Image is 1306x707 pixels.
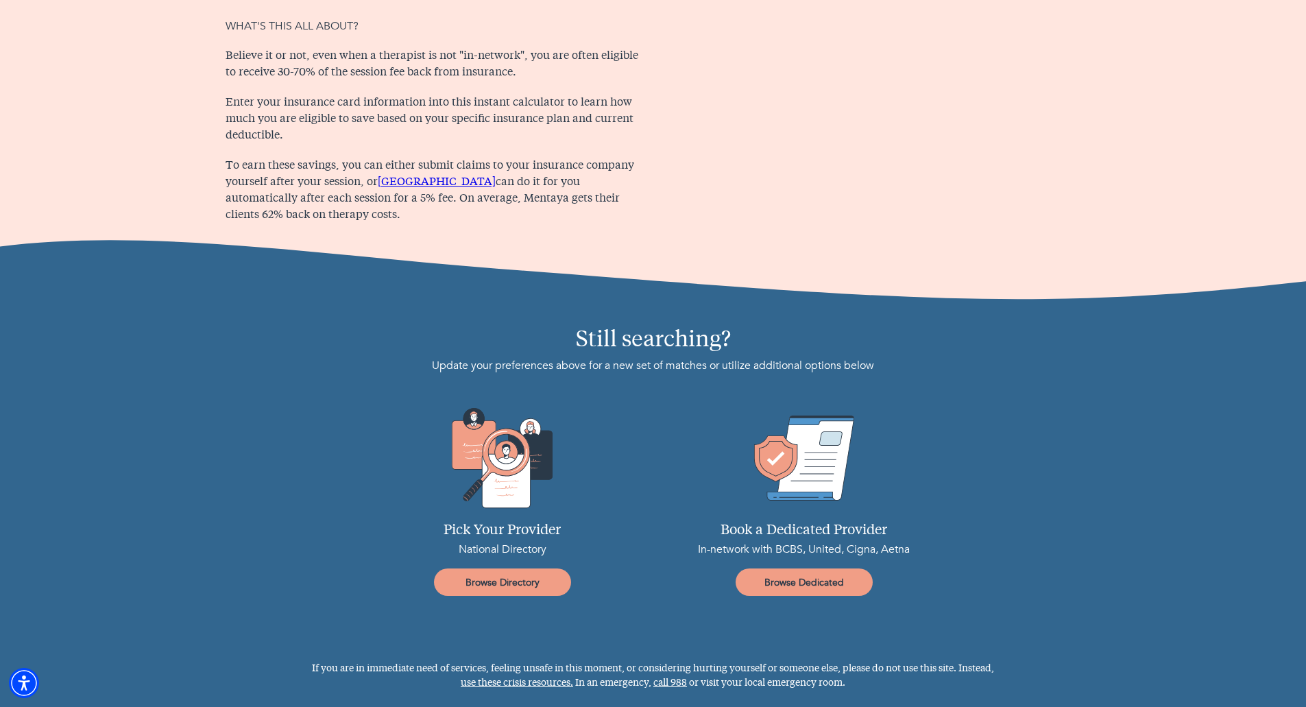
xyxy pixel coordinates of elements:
[352,520,653,541] p: Pick Your Provider
[736,568,873,596] a: Browse Dedicated
[439,576,566,589] span: Browse Directory
[741,576,867,589] span: Browse Dedicated
[653,541,955,558] p: In-network with BCBS, United, Cigna, Aetna
[352,407,653,510] img: Pick your matches
[226,48,645,81] p: Believe it or not, even when a therapist is not "in-network", you are often eligible to receive 3...
[226,18,645,34] p: WHAT'S THIS ALL ABOUT?
[352,541,653,558] p: National Directory
[226,158,645,224] p: To earn these savings, you can either submit claims to your insurance company yourself after your...
[291,357,1015,374] p: Update your preferences above for a new set of matches or utilize additional options below
[291,324,1015,357] p: Still searching?
[653,520,955,541] p: Book a Dedicated Provider
[378,177,496,188] a: [GEOGRAPHIC_DATA]
[461,678,573,688] a: use these crisis resources.
[653,678,687,688] a: call 988
[291,662,1015,691] p: If you are in immediate need of services, feeling unsafe in this moment, or considering hurting y...
[653,407,955,510] img: Dedicated
[226,95,645,144] p: Enter your insurance card information into this instant calculator to learn how much you are elig...
[434,568,571,596] a: Browse Directory
[9,668,39,698] div: Accessibility Menu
